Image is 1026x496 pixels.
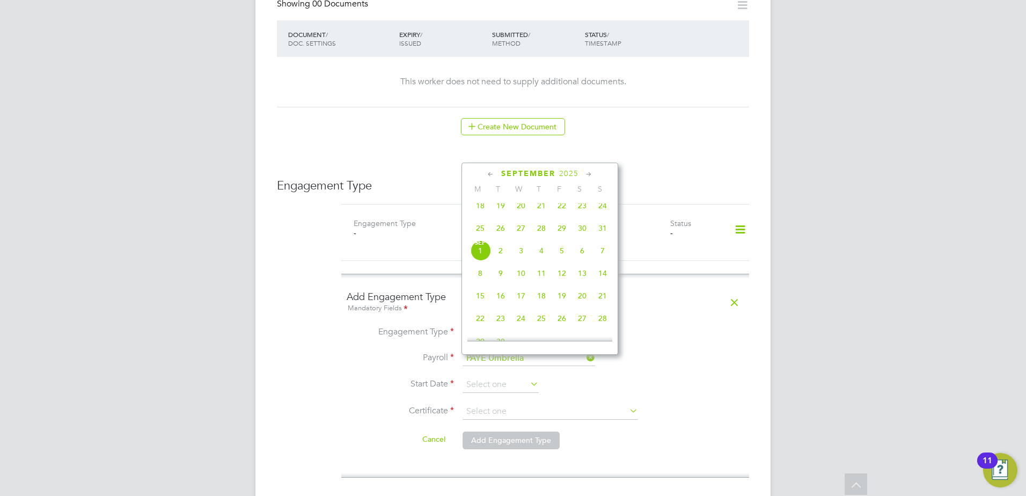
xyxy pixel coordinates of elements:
[347,352,454,363] label: Payroll
[467,184,488,194] span: M
[531,286,552,306] span: 18
[592,240,613,261] span: 7
[549,184,569,194] span: F
[463,351,595,366] input: Search for...
[347,405,454,417] label: Certificate
[489,25,582,53] div: SUBMITTED
[397,25,489,53] div: EXPIRY
[592,286,613,306] span: 21
[326,30,328,39] span: /
[492,39,521,47] span: METHOD
[531,218,552,238] span: 28
[463,404,638,420] input: Select one
[528,30,530,39] span: /
[552,286,572,306] span: 19
[585,39,621,47] span: TIMESTAMP
[572,263,592,283] span: 13
[470,240,490,261] span: 1
[463,432,560,449] button: Add Engagement Type
[592,218,613,238] span: 31
[670,218,691,228] label: Status
[347,303,744,315] div: Mandatory Fields
[983,453,1017,487] button: Open Resource Center, 11 new notifications
[592,263,613,283] span: 14
[490,263,511,283] span: 9
[552,240,572,261] span: 5
[288,76,738,87] div: This worker does not need to supply additional documents.
[420,30,422,39] span: /
[531,263,552,283] span: 11
[552,195,572,216] span: 22
[490,240,511,261] span: 2
[288,39,336,47] span: DOC. SETTINGS
[470,218,490,238] span: 25
[552,218,572,238] span: 29
[511,286,531,306] span: 17
[470,263,490,283] span: 8
[511,218,531,238] span: 27
[582,25,675,53] div: STATUS
[511,240,531,261] span: 3
[511,308,531,329] span: 24
[470,286,490,306] span: 15
[285,25,397,53] div: DOCUMENT
[277,178,749,194] h3: Engagement Type
[490,308,511,329] span: 23
[490,286,511,306] span: 16
[983,461,992,475] div: 11
[607,30,609,39] span: /
[531,240,552,261] span: 4
[559,169,578,178] span: 2025
[490,195,511,216] span: 19
[414,431,454,448] button: Cancel
[461,118,565,135] button: Create New Document
[572,240,592,261] span: 6
[508,184,529,194] span: W
[501,169,555,178] span: September
[347,378,454,390] label: Start Date
[470,331,490,352] span: 29
[463,377,539,393] input: Select one
[511,195,531,216] span: 20
[531,195,552,216] span: 21
[490,218,511,238] span: 26
[572,195,592,216] span: 23
[354,218,416,228] label: Engagement Type
[347,326,454,338] label: Engagement Type
[531,308,552,329] span: 25
[470,308,490,329] span: 22
[570,228,670,238] div: -
[354,228,453,238] div: -
[490,331,511,352] span: 30
[572,218,592,238] span: 30
[470,195,490,216] span: 18
[592,195,613,216] span: 24
[572,308,592,329] span: 27
[347,290,744,315] h4: Add Engagement Type
[470,240,490,246] span: Sep
[399,39,421,47] span: ISSUED
[529,184,549,194] span: T
[590,184,610,194] span: S
[511,263,531,283] span: 10
[670,228,720,238] div: -
[572,286,592,306] span: 20
[488,184,508,194] span: T
[592,308,613,329] span: 28
[569,184,590,194] span: S
[552,308,572,329] span: 26
[552,263,572,283] span: 12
